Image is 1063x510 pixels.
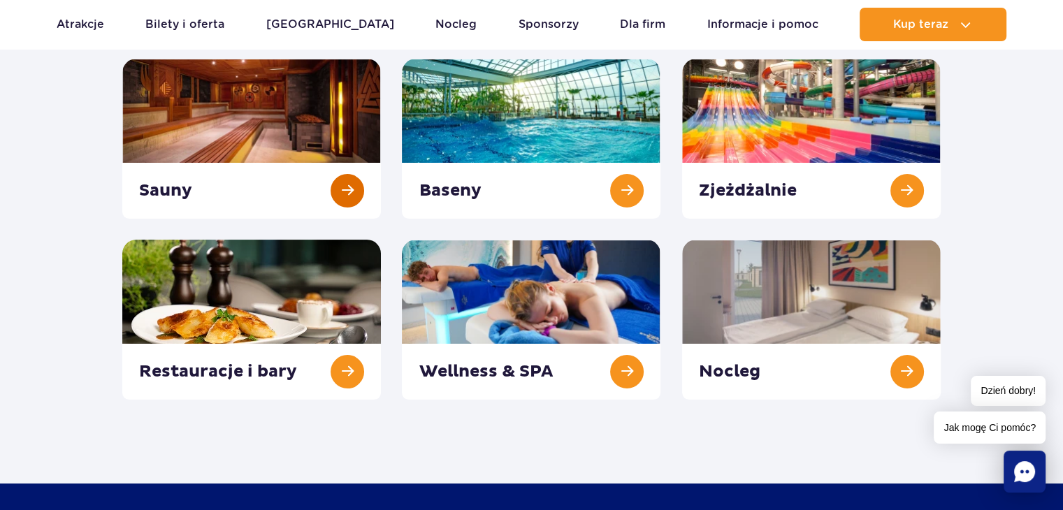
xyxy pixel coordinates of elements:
div: Chat [1004,451,1046,493]
a: [GEOGRAPHIC_DATA] [266,8,394,41]
span: Jak mogę Ci pomóc? [934,411,1046,444]
a: Informacje i pomoc [707,8,818,41]
span: Kup teraz [893,18,948,31]
a: Nocleg [435,8,477,41]
a: Bilety i oferta [145,8,224,41]
a: Dla firm [620,8,665,41]
a: Sponsorzy [519,8,579,41]
button: Kup teraz [860,8,1006,41]
a: Atrakcje [57,8,104,41]
span: Dzień dobry! [971,376,1046,406]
